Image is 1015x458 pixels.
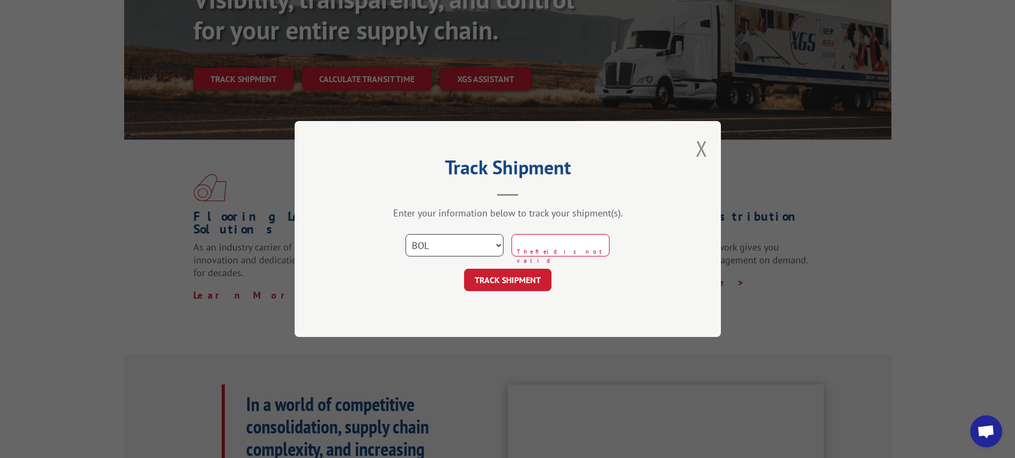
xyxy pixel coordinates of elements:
h2: Track Shipment [348,160,668,180]
button: Close modal [696,134,708,163]
button: TRACK SHIPMENT [464,269,551,291]
a: Open chat [970,415,1002,447]
input: Number(s) [511,234,610,256]
div: Enter your information below to track your shipment(s). [348,207,668,219]
span: The field is not valid [517,247,610,265]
